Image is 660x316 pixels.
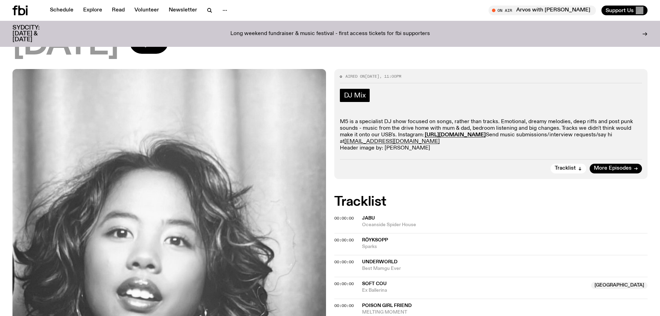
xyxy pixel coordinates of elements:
span: More Episodes [594,166,632,171]
span: Best Mamgu Ever [362,265,648,272]
span: Soft Cou [362,281,387,286]
a: Schedule [46,6,78,15]
a: DJ Mix [340,89,370,102]
span: Tracklist [555,166,576,171]
span: Support Us [606,7,634,14]
span: POiSON GiRL FRiEND [362,303,412,308]
button: Support Us [601,6,648,15]
span: Röyksopp [362,238,388,242]
a: Explore [79,6,106,15]
a: More Episodes [590,164,642,173]
button: 00:00:00 [334,260,354,264]
span: Ex Ballerina [362,287,587,294]
button: 00:00:00 [334,238,354,242]
span: Underworld [362,259,397,264]
a: Read [108,6,129,15]
span: , 11:00pm [379,74,401,79]
button: On AirArvos with [PERSON_NAME] [489,6,596,15]
span: DJ Mix [344,92,366,99]
h3: SYDCITY: [DATE] & [DATE] [12,25,57,43]
span: Sparks [362,244,648,250]
span: MELTING MOMENT [362,309,648,316]
span: Jabu [362,216,375,221]
h2: Tracklist [334,196,648,208]
span: Oceanside Spider House [362,222,648,228]
p: Long weekend fundraiser & music festival - first access tickets for fbi supporters [230,31,430,37]
button: Tracklist [551,164,586,173]
span: 00:00:00 [334,303,354,308]
a: [EMAIL_ADDRESS][DOMAIN_NAME] [344,139,440,144]
span: [DATE] [12,29,118,61]
span: 00:00:00 [334,259,354,265]
button: 00:00:00 [334,304,354,308]
a: Newsletter [165,6,201,15]
span: 00:00:00 [334,215,354,221]
button: 00:00:00 [334,216,354,220]
span: 00:00:00 [334,237,354,243]
span: [DATE] [365,74,379,79]
a: Volunteer [130,6,163,15]
span: [GEOGRAPHIC_DATA] [591,282,648,289]
button: 00:00:00 [334,282,354,286]
a: [URL][DOMAIN_NAME] [425,132,486,138]
span: Aired on [345,74,365,79]
span: 00:00:00 [334,281,354,287]
p: M5 is a specialist DJ show focused on songs, rather than tracks. Emotional, dreamy melodies, deep... [340,119,642,152]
